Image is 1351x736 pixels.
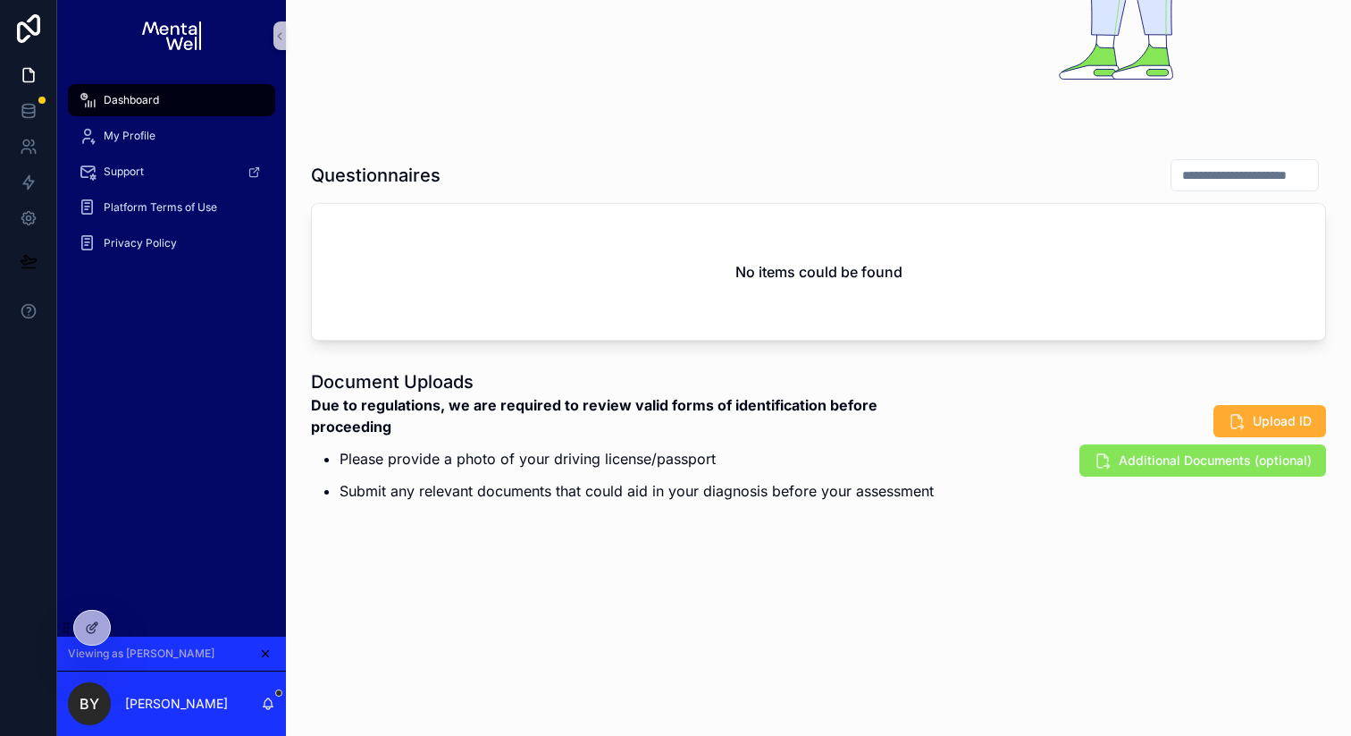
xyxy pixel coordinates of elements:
[735,261,902,283] h2: No items could be found
[1119,452,1312,470] span: Additional Documents (optional)
[68,120,275,152] a: My Profile
[340,448,951,470] p: Please provide a photo of your driving license/passport
[340,480,951,502] p: Submit any relevant documents that could aid in your diagnosis before your assessment
[104,165,144,179] span: Support
[68,84,275,116] a: Dashboard
[104,236,177,250] span: Privacy Policy
[1253,412,1312,430] span: Upload ID
[1213,405,1326,437] button: Upload ID
[68,647,214,661] span: Viewing as [PERSON_NAME]
[104,129,155,143] span: My Profile
[311,396,877,436] strong: Due to regulations, we are required to review valid forms of identification before proceeding
[125,695,228,713] p: [PERSON_NAME]
[68,227,275,259] a: Privacy Policy
[68,156,275,188] a: Support
[311,163,441,188] h1: Questionnaires
[142,21,200,50] img: App logo
[68,191,275,224] a: Platform Terms of Use
[104,200,217,215] span: Platform Terms of Use
[1079,444,1326,477] button: Additional Documents (optional)
[57,72,286,283] div: scrollable content
[80,693,99,715] span: BY
[311,369,951,394] h1: Document Uploads
[104,93,159,107] span: Dashboard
